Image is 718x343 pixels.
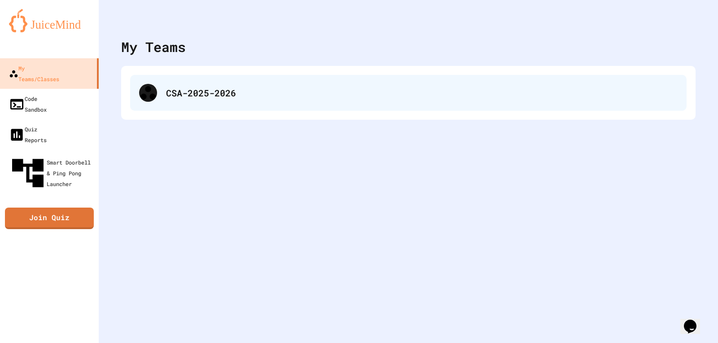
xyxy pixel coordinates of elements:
div: Smart Doorbell & Ping Pong Launcher [9,154,95,192]
iframe: chat widget [680,307,709,334]
img: logo-orange.svg [9,9,90,32]
div: My Teams/Classes [9,63,59,84]
a: Join Quiz [5,208,94,229]
div: CSA-2025-2026 [130,75,687,111]
div: Code Sandbox [9,93,47,115]
div: My Teams [121,37,186,57]
div: CSA-2025-2026 [166,86,678,100]
div: Quiz Reports [9,124,47,145]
